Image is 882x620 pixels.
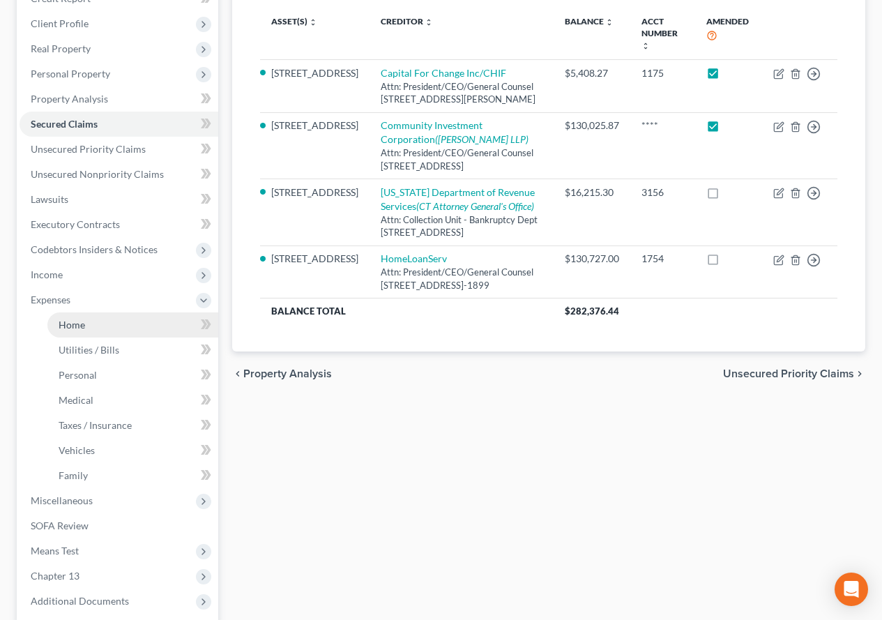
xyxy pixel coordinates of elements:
[59,369,97,381] span: Personal
[20,86,218,112] a: Property Analysis
[31,243,158,255] span: Codebtors Insiders & Notices
[59,394,93,406] span: Medical
[271,252,358,266] li: [STREET_ADDRESS]
[381,16,433,27] a: Creditor unfold_more
[31,545,79,557] span: Means Test
[835,573,868,606] div: Open Intercom Messenger
[59,344,119,356] span: Utilities / Bills
[31,294,70,305] span: Expenses
[59,419,132,431] span: Taxes / Insurance
[20,162,218,187] a: Unsecured Nonpriority Claims
[309,18,317,27] i: unfold_more
[271,119,358,133] li: [STREET_ADDRESS]
[416,200,534,212] i: (CT Attorney General's Office)
[47,438,218,463] a: Vehicles
[565,119,619,133] div: $130,025.87
[31,570,79,582] span: Chapter 13
[31,17,89,29] span: Client Profile
[31,168,164,180] span: Unsecured Nonpriority Claims
[425,18,433,27] i: unfold_more
[31,118,98,130] span: Secured Claims
[20,112,218,137] a: Secured Claims
[641,186,684,199] div: 3156
[381,67,506,79] a: Capital For Change Inc/CHIF
[47,338,218,363] a: Utilities / Bills
[232,368,332,379] button: chevron_left Property Analysis
[271,186,358,199] li: [STREET_ADDRESS]
[695,8,762,60] th: Amended
[565,186,619,199] div: $16,215.30
[260,298,554,324] th: Balance Total
[31,93,108,105] span: Property Analysis
[31,520,89,531] span: SOFA Review
[381,146,542,172] div: Attn: President/CEO/General Counsel [STREET_ADDRESS]
[20,513,218,538] a: SOFA Review
[47,413,218,438] a: Taxes / Insurance
[31,595,129,607] span: Additional Documents
[565,305,619,317] span: $282,376.44
[31,143,146,155] span: Unsecured Priority Claims
[271,66,358,80] li: [STREET_ADDRESS]
[641,66,684,80] div: 1175
[59,444,95,456] span: Vehicles
[31,43,91,54] span: Real Property
[59,469,88,481] span: Family
[31,218,120,230] span: Executory Contracts
[271,16,317,27] a: Asset(s) unfold_more
[565,66,619,80] div: $5,408.27
[854,368,865,379] i: chevron_right
[47,363,218,388] a: Personal
[435,133,529,145] i: ([PERSON_NAME] LLP)
[20,212,218,237] a: Executory Contracts
[381,213,542,239] div: Attn: Collection Unit - Bankruptcy Dept [STREET_ADDRESS]
[381,80,542,106] div: Attn: President/CEO/General Counsel [STREET_ADDRESS][PERSON_NAME]
[59,319,85,331] span: Home
[565,16,614,27] a: Balance unfold_more
[381,186,535,212] a: [US_STATE] Department of Revenue Services(CT Attorney General's Office)
[31,494,93,506] span: Miscellaneous
[381,266,542,292] div: Attn: President/CEO/General Counsel [STREET_ADDRESS]-1899
[31,68,110,80] span: Personal Property
[641,16,678,50] a: Acct Number unfold_more
[381,119,529,145] a: Community Investment Corporation([PERSON_NAME] LLP)
[31,193,68,205] span: Lawsuits
[381,252,447,264] a: HomeLoanServ
[47,463,218,488] a: Family
[31,269,63,280] span: Income
[232,368,243,379] i: chevron_left
[565,252,619,266] div: $130,727.00
[47,388,218,413] a: Medical
[641,252,684,266] div: 1754
[243,368,332,379] span: Property Analysis
[47,312,218,338] a: Home
[20,137,218,162] a: Unsecured Priority Claims
[605,18,614,27] i: unfold_more
[641,42,650,50] i: unfold_more
[723,368,854,379] span: Unsecured Priority Claims
[723,368,865,379] button: Unsecured Priority Claims chevron_right
[20,187,218,212] a: Lawsuits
